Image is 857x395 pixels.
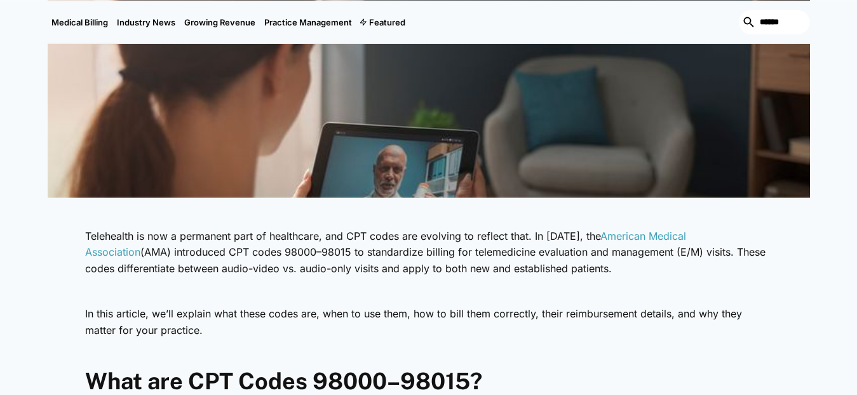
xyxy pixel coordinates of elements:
a: Industry News [113,1,180,43]
a: Practice Management [260,1,357,43]
a: Medical Billing [48,1,113,43]
a: Growing Revenue [180,1,260,43]
div: Featured [370,17,406,27]
p: In this article, we’ll explain what these codes are, when to use them, how to bill them correctly... [86,306,772,338]
p: Telehealth is now a permanent part of healthcare, and CPT codes are evolving to reflect that. In ... [86,228,772,277]
div: Featured [357,1,410,43]
strong: What are CPT Codes 98000–98015? [86,368,483,394]
p: ‍ [86,345,772,361]
p: ‍ [86,284,772,300]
